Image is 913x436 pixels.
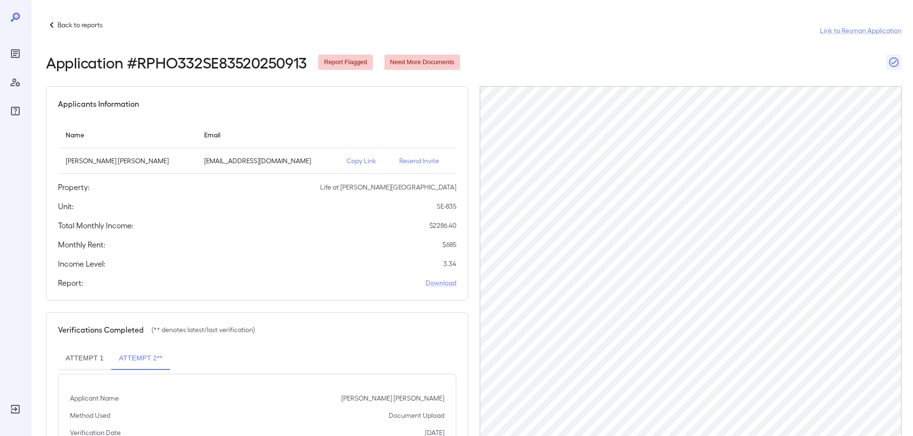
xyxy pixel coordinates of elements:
p: SE-835 [437,201,456,211]
h5: Income Level: [58,258,105,269]
h5: Verifications Completed [58,324,144,335]
p: Copy Link [347,156,384,166]
p: [PERSON_NAME] [PERSON_NAME] [66,156,189,166]
span: Report Flagged [318,58,373,67]
button: Attempt 1 [58,347,111,370]
p: Resend Invite [399,156,448,166]
span: Need More Documents [384,58,460,67]
h5: Unit: [58,201,74,212]
p: Back to reports [58,20,103,30]
div: Reports [8,46,23,61]
p: $ 2286.40 [429,221,456,230]
p: Document Upload [389,411,444,420]
div: Manage Users [8,75,23,90]
h5: Monthly Rent: [58,239,105,250]
p: 3.34 [443,259,456,268]
h5: Report: [58,277,83,289]
h2: Application # RPHO332SE83520250913 [46,54,307,71]
p: $ 685 [442,240,456,249]
p: [EMAIL_ADDRESS][DOMAIN_NAME] [204,156,332,166]
th: Email [196,121,339,148]
h5: Applicants Information [58,98,139,110]
p: [PERSON_NAME] [PERSON_NAME] [341,393,444,403]
a: Link to Resman Application [820,26,901,35]
p: Life at [PERSON_NAME][GEOGRAPHIC_DATA] [320,182,456,192]
div: Log Out [8,402,23,417]
h5: Property: [58,181,90,193]
p: (** denotes latest/last verification) [151,325,255,335]
p: Method Used [70,411,110,420]
table: simple table [58,121,456,174]
div: FAQ [8,103,23,119]
a: Download [426,278,456,288]
p: Applicant Name [70,393,119,403]
button: Attempt 2** [111,347,170,370]
button: Close Report [886,55,901,70]
h5: Total Monthly Income: [58,220,134,231]
th: Name [58,121,196,148]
